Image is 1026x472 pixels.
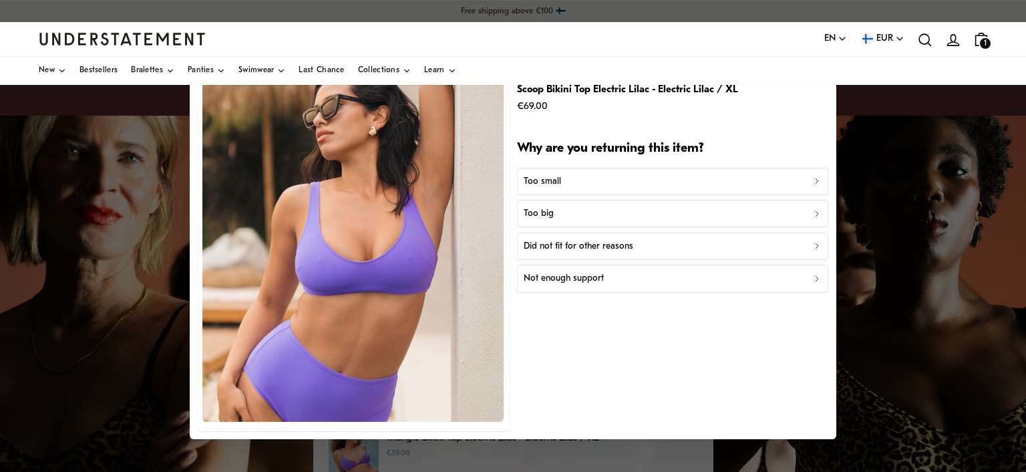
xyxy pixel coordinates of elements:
[517,99,738,116] p: €69.00
[358,67,399,75] span: Collections
[238,57,285,85] a: Swimwear
[188,67,214,75] span: Panties
[517,265,828,292] button: Not enough support
[238,67,274,75] span: Swimwear
[524,271,604,285] p: Not enough support
[824,31,836,46] span: EN
[524,239,633,253] p: Did not fit for other reasons
[39,67,55,75] span: New
[524,174,561,188] p: Too small
[517,140,828,157] h2: Why are you returning this item?
[860,31,904,46] button: EUR
[358,57,411,85] a: Collections
[202,46,504,422] img: 8_a82fa4ef-bf83-4433-989f-7efd8eb68fcc.jpg
[824,31,847,46] button: EN
[131,67,163,75] span: Bralettes
[517,232,828,259] button: Did not fit for other reasons
[517,82,738,98] p: Scoop Bikini Top Electric Lilac - Electric Lilac / XL
[299,67,344,75] span: Last Chance
[39,33,206,45] a: Understatement Homepage
[39,57,66,85] a: New
[79,57,118,85] a: Bestsellers
[424,57,456,85] a: Learn
[980,38,991,49] span: 1
[517,200,828,227] button: Too big
[188,57,225,85] a: Panties
[424,67,445,75] span: Learn
[79,67,118,75] span: Bestsellers
[524,207,554,221] p: Too big
[517,167,828,195] button: Too small
[131,57,174,85] a: Bralettes
[299,57,344,85] a: Last Chance
[967,25,995,53] a: 1
[876,31,893,46] span: EUR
